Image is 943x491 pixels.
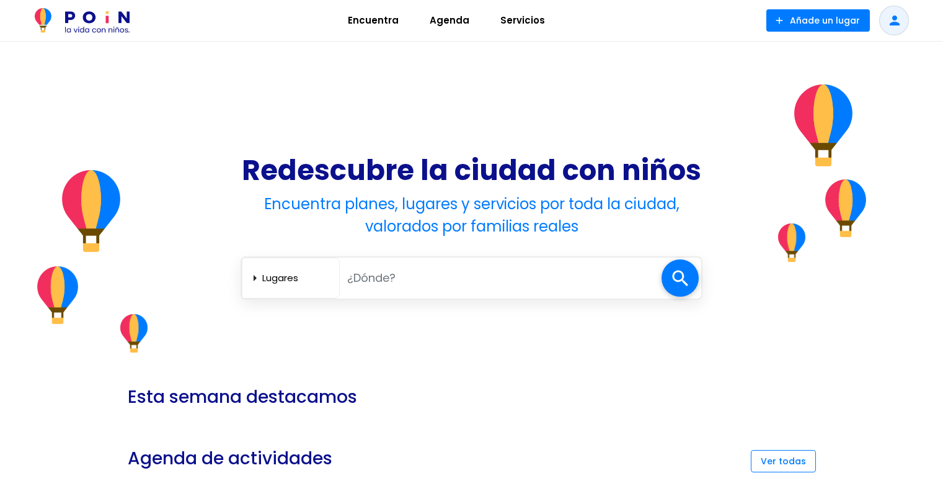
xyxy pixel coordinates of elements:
select: arrow_right [262,268,334,288]
h4: Encuentra planes, lugares y servicios por toda la ciudad, valorados por familias reales [241,193,702,238]
h1: Redescubre la ciudad con niños [241,153,702,188]
img: POiN [35,8,130,33]
span: Servicios [495,11,551,30]
input: ¿Dónde? [340,265,662,291]
h2: Esta semana destacamos [128,381,357,413]
h2: Agenda de actividades [128,443,332,474]
span: Encuentra [342,11,404,30]
span: arrow_right [247,271,262,286]
a: Servicios [485,6,560,35]
a: Encuentra [332,6,414,35]
button: Añade un lugar [766,9,870,32]
a: Agenda [414,6,485,35]
button: Ver todas [751,450,816,472]
span: Agenda [424,11,475,30]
